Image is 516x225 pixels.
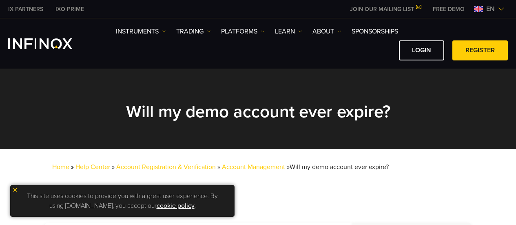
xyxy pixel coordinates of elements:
[116,27,166,36] a: Instruments
[344,6,427,13] a: JOIN OUR MAILING LIST
[52,163,69,171] a: Home
[49,5,90,13] a: INFINOX
[2,5,49,13] a: INFINOX
[112,163,389,171] span: »
[399,40,444,60] a: LOGIN
[275,27,302,36] a: Learn
[75,101,442,122] h2: Will my demo account ever expire?
[14,189,230,213] p: This site uses cookies to provide you with a great user experience. By using [DOMAIN_NAME], you a...
[427,5,471,13] a: INFINOX MENU
[75,163,110,171] a: Help Center
[221,27,265,36] a: PLATFORMS
[12,187,18,193] img: yellow close icon
[116,163,216,171] a: Account Registration & Verification
[312,27,341,36] a: ABOUT
[352,27,398,36] a: SPONSORSHIPS
[452,40,508,60] a: REGISTER
[217,163,389,171] span: »
[222,163,285,171] a: Account Management
[287,163,389,171] span: »
[8,38,91,49] a: INFINOX Logo
[290,163,389,171] span: Will my demo account ever expire?
[176,27,211,36] a: TRADING
[71,163,74,171] span: »
[483,4,498,14] span: en
[157,202,195,210] a: cookie policy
